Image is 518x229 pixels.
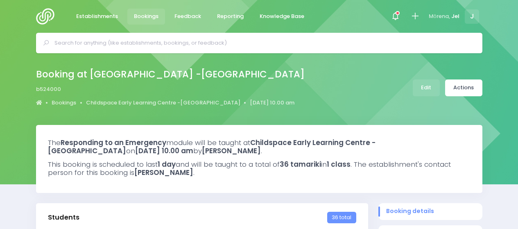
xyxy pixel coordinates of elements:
h3: Students [48,213,79,222]
span: Establishments [76,12,118,20]
a: Establishments [70,9,125,25]
a: Knowledge Base [253,9,311,25]
a: Childspace Early Learning Centre -[GEOGRAPHIC_DATA] [86,99,240,107]
strong: 1 class [327,159,351,169]
span: Mōrena, [429,12,450,20]
a: Booking details [378,203,482,220]
span: Jel [451,12,459,20]
a: Bookings [52,99,76,107]
strong: 36 tamariki [280,159,321,169]
a: [DATE] 10.00 am [250,99,294,107]
strong: Responding to an Emergency [61,138,166,147]
span: Knowledge Base [260,12,304,20]
span: Reporting [217,12,244,20]
input: Search for anything (like establishments, bookings, or feedback) [54,37,471,49]
span: Bookings [134,12,158,20]
strong: [DATE] 10.00 am [135,146,193,156]
img: Logo [36,8,59,25]
a: Actions [445,79,482,96]
a: Bookings [127,9,165,25]
strong: [PERSON_NAME] [202,146,261,156]
a: Reporting [210,9,251,25]
span: b524000 [36,85,61,93]
span: 36 total [327,212,356,223]
strong: [PERSON_NAME] [134,168,193,177]
h3: This booking is scheduled to last and will be taught to a total of in . The establishment's conta... [48,160,470,177]
h3: The module will be taught at on by . [48,138,470,155]
strong: Childspace Early Learning Centre -[GEOGRAPHIC_DATA] [48,138,375,156]
a: Edit [413,79,440,96]
strong: 1 day [158,159,176,169]
h2: Booking at [GEOGRAPHIC_DATA] -[GEOGRAPHIC_DATA] [36,69,305,80]
a: Feedback [168,9,208,25]
span: J [465,9,479,24]
span: Booking details [386,207,474,215]
span: Feedback [174,12,201,20]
